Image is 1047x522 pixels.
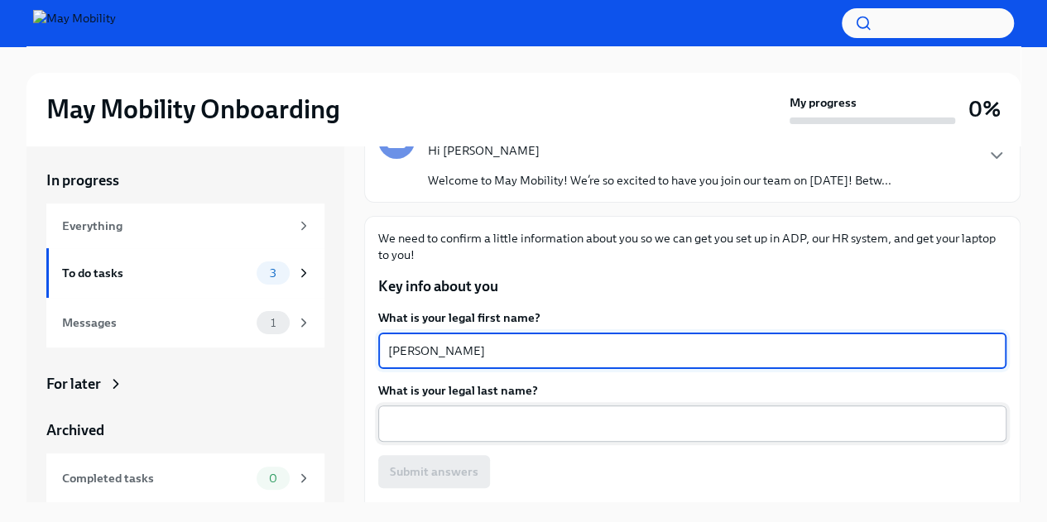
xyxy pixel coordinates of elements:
[378,230,1006,263] p: We need to confirm a little information about you so we can get you set up in ADP, our HR system,...
[790,94,857,111] strong: My progress
[46,170,324,190] a: In progress
[261,317,286,329] span: 1
[259,472,287,485] span: 0
[46,453,324,503] a: Completed tasks0
[62,314,250,332] div: Messages
[260,267,286,280] span: 3
[428,172,891,189] p: Welcome to May Mobility! We’re so excited to have you join our team on [DATE]! Betw...
[62,264,250,282] div: To do tasks
[33,10,116,36] img: May Mobility
[46,374,324,394] a: For later
[46,204,324,248] a: Everything
[46,420,324,440] a: Archived
[46,248,324,298] a: To do tasks3
[46,298,324,347] a: Messages1
[378,276,1006,296] p: Key info about you
[378,382,1006,399] label: What is your legal last name?
[428,142,891,159] p: Hi [PERSON_NAME]
[46,374,101,394] div: For later
[388,341,997,361] textarea: [PERSON_NAME]
[46,93,340,126] h2: May Mobility Onboarding
[62,469,250,487] div: Completed tasks
[968,94,1001,124] h3: 0%
[62,217,290,235] div: Everything
[378,309,1006,326] label: What is your legal first name?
